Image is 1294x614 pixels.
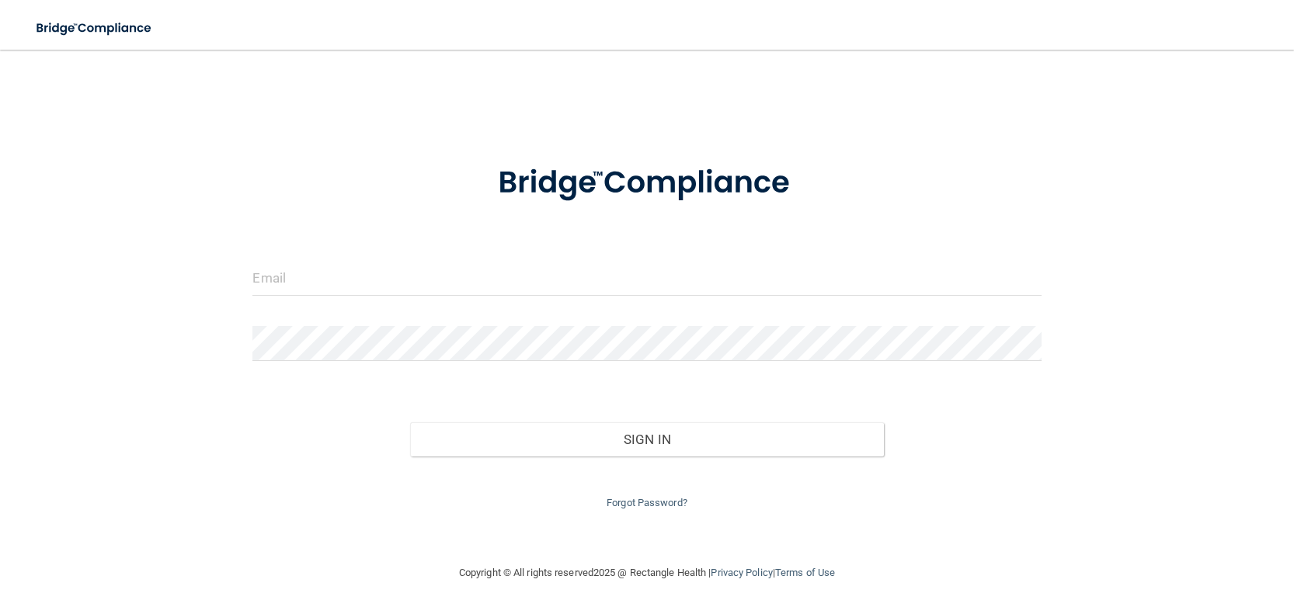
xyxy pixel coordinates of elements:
input: Email [252,261,1041,296]
a: Forgot Password? [607,497,687,508]
button: Sign In [410,422,883,456]
div: Copyright © All rights reserved 2025 @ Rectangle Health | | [364,548,930,598]
img: bridge_compliance_login_screen.278c3ca4.svg [23,12,166,44]
img: bridge_compliance_login_screen.278c3ca4.svg [466,143,828,224]
a: Privacy Policy [711,567,772,578]
a: Terms of Use [775,567,835,578]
